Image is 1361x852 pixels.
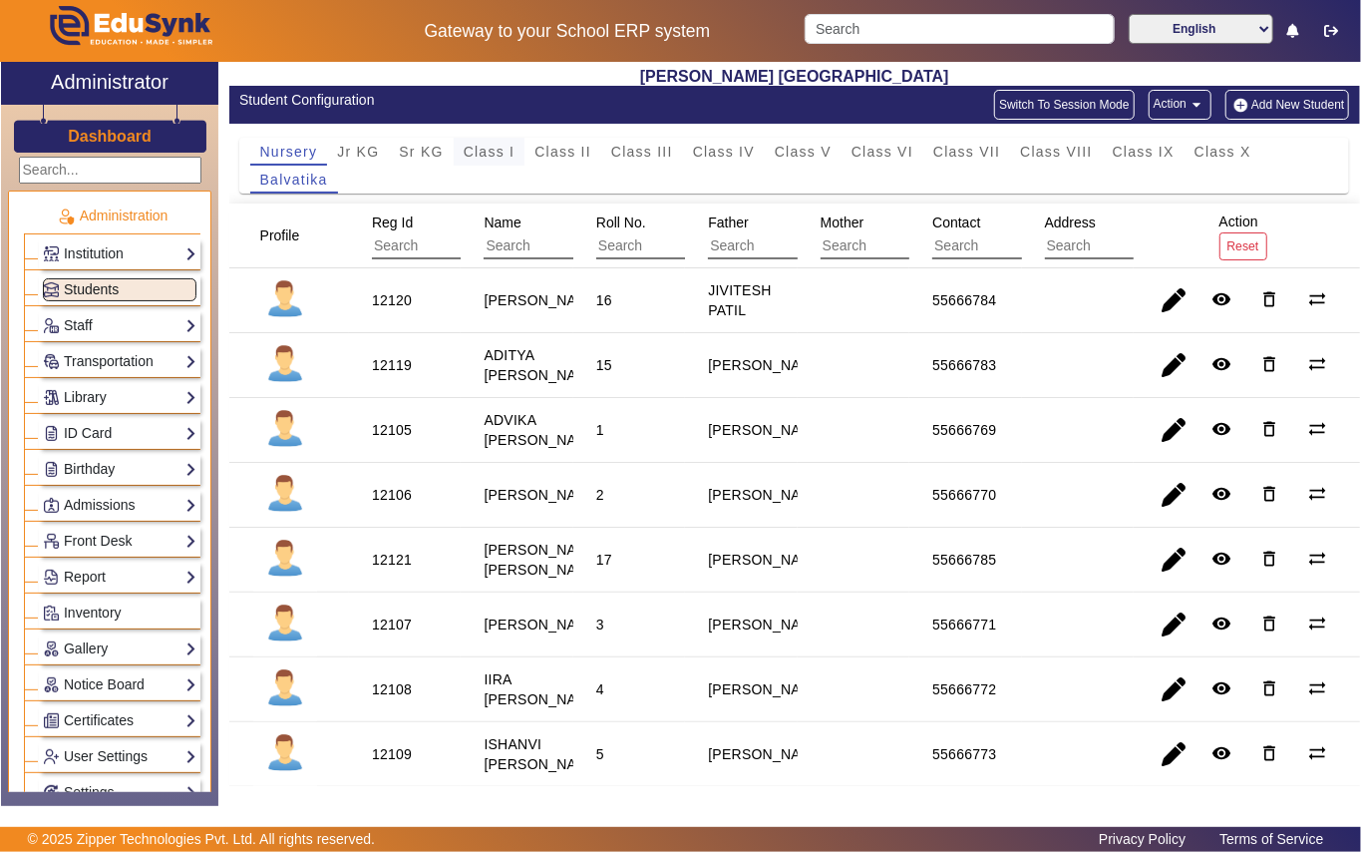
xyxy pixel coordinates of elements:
div: Roll No. [589,205,800,266]
span: Class I [464,145,515,159]
img: profile.png [260,470,310,520]
div: 55666771 [932,615,996,635]
mat-icon: delete_outline [1259,289,1279,309]
img: Students.png [44,282,59,297]
div: [PERSON_NAME] [708,550,826,570]
span: Reg Id [372,214,413,230]
img: profile.png [260,600,310,649]
span: Class X [1194,145,1251,159]
div: 12107 [372,615,412,635]
div: 3 [596,615,604,635]
div: 12120 [372,290,412,310]
span: Sr KG [399,145,443,159]
div: 1 [596,420,604,440]
img: profile.png [260,535,310,585]
span: Inventory [64,605,122,621]
mat-icon: delete_outline [1259,419,1279,439]
mat-icon: remove_red_eye [1211,419,1231,439]
img: profile.png [260,405,310,455]
div: [PERSON_NAME] [708,615,826,635]
img: profile.png [260,729,310,779]
mat-icon: sync_alt [1307,419,1327,439]
mat-icon: delete_outline [1259,549,1279,569]
input: Search [372,233,550,259]
staff-with-status: ADVIKA [PERSON_NAME] [484,412,601,448]
img: profile.png [260,664,310,714]
img: Administration.png [57,208,75,225]
mat-icon: sync_alt [1307,678,1327,698]
span: Name [484,214,520,230]
h2: Administrator [51,70,169,94]
mat-icon: delete_outline [1259,678,1279,698]
staff-with-status: [PERSON_NAME] [PERSON_NAME] [484,542,601,578]
mat-icon: sync_alt [1307,614,1327,634]
input: Search [484,233,662,259]
div: 55666783 [932,355,996,375]
div: Profile [253,217,325,253]
input: Search [821,233,999,259]
mat-icon: sync_alt [1307,484,1327,504]
input: Search [1045,233,1223,259]
span: Class V [775,145,832,159]
span: Jr KG [337,145,379,159]
div: JIVITESH PATIL [708,280,774,320]
span: Class IX [1113,145,1175,159]
span: Class VI [851,145,913,159]
div: Address [1038,205,1248,266]
a: Privacy Policy [1089,826,1195,852]
mat-icon: arrow_drop_down [1187,95,1206,115]
div: 55666769 [932,420,996,440]
span: Class II [534,145,591,159]
div: 4 [596,679,604,699]
mat-icon: delete_outline [1259,354,1279,374]
span: Class IV [693,145,755,159]
div: [PERSON_NAME] [708,420,826,440]
div: 12109 [372,744,412,764]
input: Search [708,233,886,259]
mat-icon: remove_red_eye [1211,614,1231,634]
div: 5 [596,744,604,764]
mat-icon: delete_outline [1259,484,1279,504]
span: Profile [260,227,300,243]
div: 55666785 [932,550,996,570]
span: Class VIII [1020,145,1092,159]
div: 55666772 [932,679,996,699]
mat-icon: delete_outline [1259,743,1279,763]
div: Reg Id [365,205,575,266]
span: Nursery [260,145,318,159]
a: Administrator [1,62,218,105]
staff-with-status: ISHANVI [PERSON_NAME] [484,736,601,772]
div: Name [477,205,687,266]
div: 17 [596,550,612,570]
div: 55666773 [932,744,996,764]
div: Father [701,205,911,266]
input: Search... [19,157,201,184]
a: Terms of Service [1209,826,1333,852]
img: Inventory.png [44,606,59,621]
mat-icon: sync_alt [1307,289,1327,309]
div: 55666770 [932,485,996,505]
span: Balvatika [260,173,328,187]
div: Contact [925,205,1136,266]
staff-with-status: [PERSON_NAME] [484,292,601,308]
button: Add New Student [1225,90,1349,120]
span: Class VII [933,145,1000,159]
a: Students [43,278,196,301]
input: Search [932,233,1111,259]
span: Students [64,281,119,297]
span: Class III [611,145,673,159]
staff-with-status: [PERSON_NAME] [484,617,601,633]
img: profile.png [260,275,310,325]
mat-icon: sync_alt [1307,743,1327,763]
button: Switch To Session Mode [994,90,1135,120]
p: © 2025 Zipper Technologies Pvt. Ltd. All rights reserved. [28,829,376,850]
div: [PERSON_NAME] [708,355,826,375]
staff-with-status: [PERSON_NAME] [484,487,601,503]
div: Mother [814,205,1024,266]
span: Father [708,214,748,230]
button: Action [1149,90,1211,120]
mat-icon: remove_red_eye [1211,743,1231,763]
staff-with-status: IIRA [PERSON_NAME] [484,671,601,707]
mat-icon: remove_red_eye [1211,484,1231,504]
mat-icon: remove_red_eye [1211,549,1231,569]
